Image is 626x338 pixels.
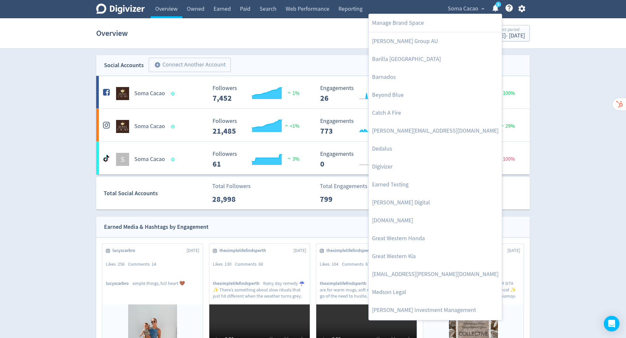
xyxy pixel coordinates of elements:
[369,14,502,32] a: Manage Brand Space
[369,265,502,283] a: [EMAIL_ADDRESS][PERSON_NAME][DOMAIN_NAME]
[369,283,502,301] a: Medson Legal
[369,194,502,212] a: [PERSON_NAME] Digital
[369,212,502,229] a: [DOMAIN_NAME]
[369,158,502,176] a: Digivizer
[369,247,502,265] a: Great Western Kia
[369,301,502,319] a: [PERSON_NAME] Investment Management
[369,104,502,122] a: Catch A Fire
[369,68,502,86] a: Barnados
[369,86,502,104] a: Beyond Blue
[369,122,502,140] a: [PERSON_NAME][EMAIL_ADDRESS][DOMAIN_NAME]
[369,176,502,194] a: Earned Testing
[369,319,502,337] a: Official Merchandise Store
[369,140,502,158] a: Dedalus
[369,229,502,247] a: Great Western Honda
[369,32,502,50] a: [PERSON_NAME] Group AU
[604,316,619,331] div: Open Intercom Messenger
[369,50,502,68] a: Barilla [GEOGRAPHIC_DATA]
